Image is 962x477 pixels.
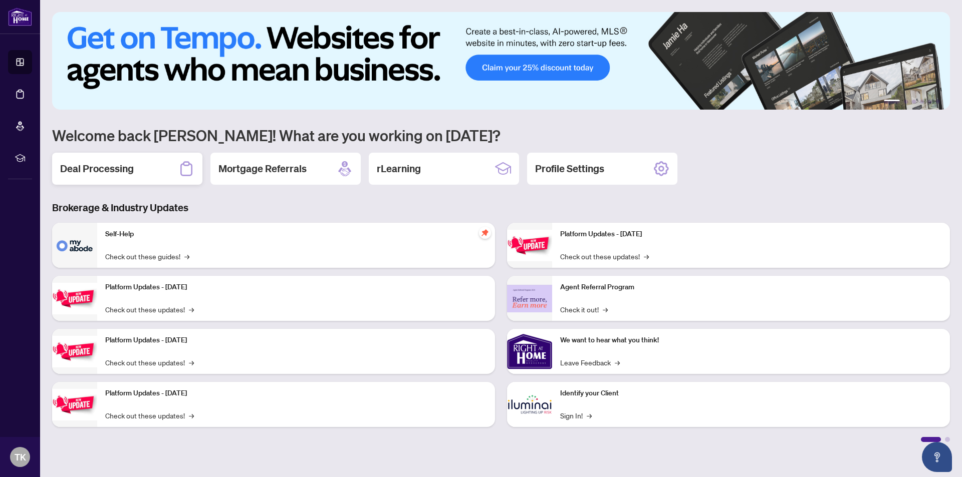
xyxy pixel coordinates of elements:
[105,335,487,346] p: Platform Updates - [DATE]
[535,162,604,176] h2: Profile Settings
[105,304,194,315] a: Check out these updates!→
[8,8,32,26] img: logo
[52,201,950,215] h3: Brokerage & Industry Updates
[189,410,194,421] span: →
[105,251,189,262] a: Check out these guides!→
[52,336,97,367] img: Platform Updates - July 21, 2025
[615,357,620,368] span: →
[936,100,940,104] button: 6
[479,227,491,239] span: pushpin
[52,126,950,145] h1: Welcome back [PERSON_NAME]! What are you working on [DATE]?
[15,450,26,464] span: TK
[560,388,942,399] p: Identify your Client
[52,283,97,314] img: Platform Updates - September 16, 2025
[105,410,194,421] a: Check out these updates!→
[105,357,194,368] a: Check out these updates!→
[105,229,487,240] p: Self-Help
[189,304,194,315] span: →
[377,162,421,176] h2: rLearning
[507,230,552,261] img: Platform Updates - June 23, 2025
[218,162,307,176] h2: Mortgage Referrals
[560,229,942,240] p: Platform Updates - [DATE]
[507,329,552,374] img: We want to hear what you think!
[920,100,924,104] button: 4
[60,162,134,176] h2: Deal Processing
[52,12,950,110] img: Slide 0
[105,388,487,399] p: Platform Updates - [DATE]
[105,282,487,293] p: Platform Updates - [DATE]
[922,442,952,472] button: Open asap
[560,282,942,293] p: Agent Referral Program
[884,100,900,104] button: 1
[560,304,608,315] a: Check it out!→
[52,223,97,268] img: Self-Help
[912,100,916,104] button: 3
[507,382,552,427] img: Identify your Client
[644,251,649,262] span: →
[560,410,592,421] a: Sign In!→
[189,357,194,368] span: →
[928,100,932,104] button: 5
[603,304,608,315] span: →
[560,251,649,262] a: Check out these updates!→
[587,410,592,421] span: →
[184,251,189,262] span: →
[507,285,552,312] img: Agent Referral Program
[560,335,942,346] p: We want to hear what you think!
[560,357,620,368] a: Leave Feedback→
[904,100,908,104] button: 2
[52,389,97,420] img: Platform Updates - July 8, 2025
